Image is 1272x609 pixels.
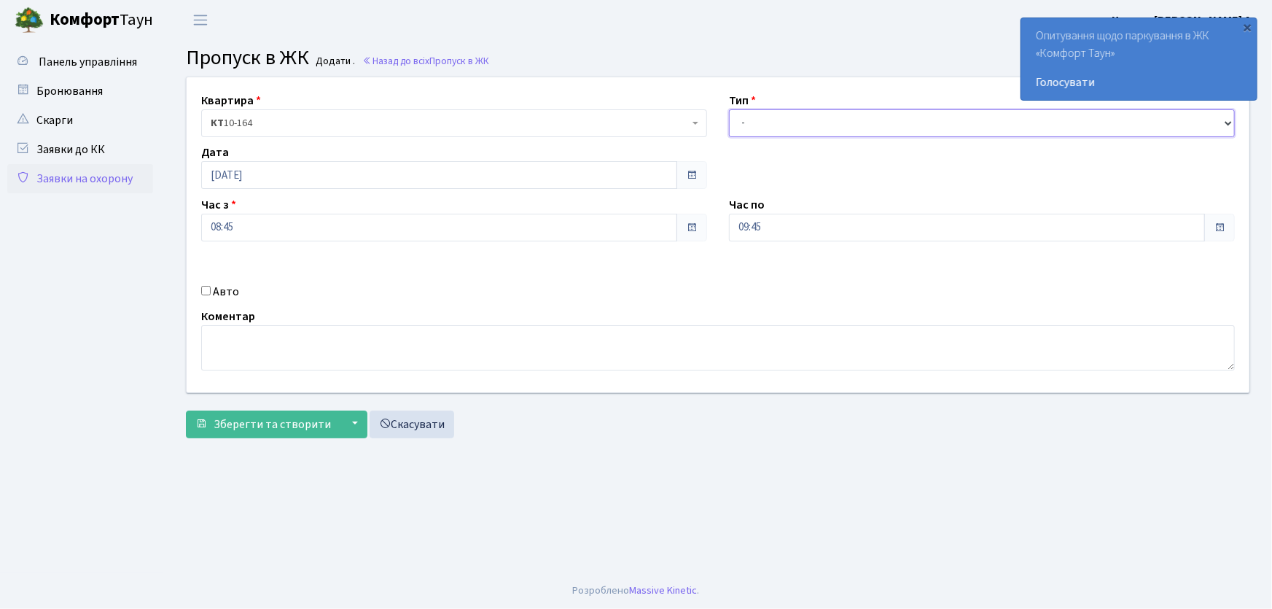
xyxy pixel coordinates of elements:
[211,116,224,131] b: КТ
[573,583,700,599] div: Розроблено .
[1112,12,1255,28] b: Цитрус [PERSON_NAME] А.
[201,308,255,325] label: Коментар
[201,196,236,214] label: Час з
[211,116,689,131] span: <b>КТ</b>&nbsp;&nbsp;&nbsp;&nbsp;10-164
[729,196,765,214] label: Час по
[201,109,707,137] span: <b>КТ</b>&nbsp;&nbsp;&nbsp;&nbsp;10-164
[186,43,309,72] span: Пропуск в ЖК
[7,47,153,77] a: Панель управління
[429,54,489,68] span: Пропуск в ЖК
[186,411,340,438] button: Зберегти та створити
[182,8,219,32] button: Переключити навігацію
[201,144,229,161] label: Дата
[1241,20,1255,34] div: ×
[7,164,153,193] a: Заявки на охорону
[313,55,356,68] small: Додати .
[50,8,153,33] span: Таун
[1036,74,1242,91] a: Голосувати
[50,8,120,31] b: Комфорт
[15,6,44,35] img: logo.png
[213,283,239,300] label: Авто
[7,106,153,135] a: Скарги
[630,583,698,598] a: Massive Kinetic
[214,416,331,432] span: Зберегти та створити
[201,92,261,109] label: Квартира
[1112,12,1255,29] a: Цитрус [PERSON_NAME] А.
[7,77,153,106] a: Бронювання
[729,92,756,109] label: Тип
[362,54,489,68] a: Назад до всіхПропуск в ЖК
[7,135,153,164] a: Заявки до КК
[1021,18,1257,100] div: Опитування щодо паркування в ЖК «Комфорт Таун»
[370,411,454,438] a: Скасувати
[39,54,137,70] span: Панель управління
